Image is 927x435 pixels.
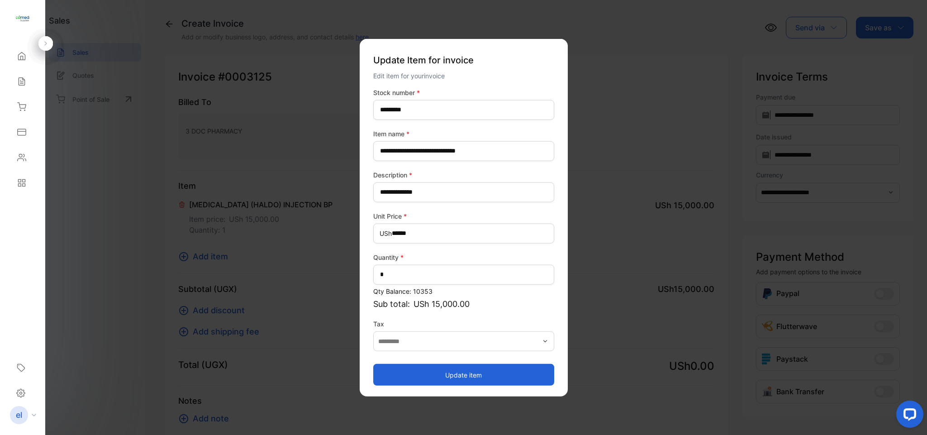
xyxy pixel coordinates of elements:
button: Update item [373,364,554,386]
iframe: LiveChat chat widget [889,397,927,435]
p: Qty Balance: 10353 [373,286,554,296]
img: logo [16,12,29,25]
label: Stock number [373,87,554,97]
label: Item name [373,129,554,138]
p: Update Item for invoice [373,49,554,70]
p: Sub total: [373,297,554,310]
label: Tax [373,319,554,328]
label: Description [373,170,554,179]
span: USh [380,229,392,238]
span: USh 15,000.00 [414,297,470,310]
label: Quantity [373,252,554,262]
span: Edit item for your invoice [373,72,445,79]
label: Unit Price [373,211,554,220]
p: el [16,409,22,421]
